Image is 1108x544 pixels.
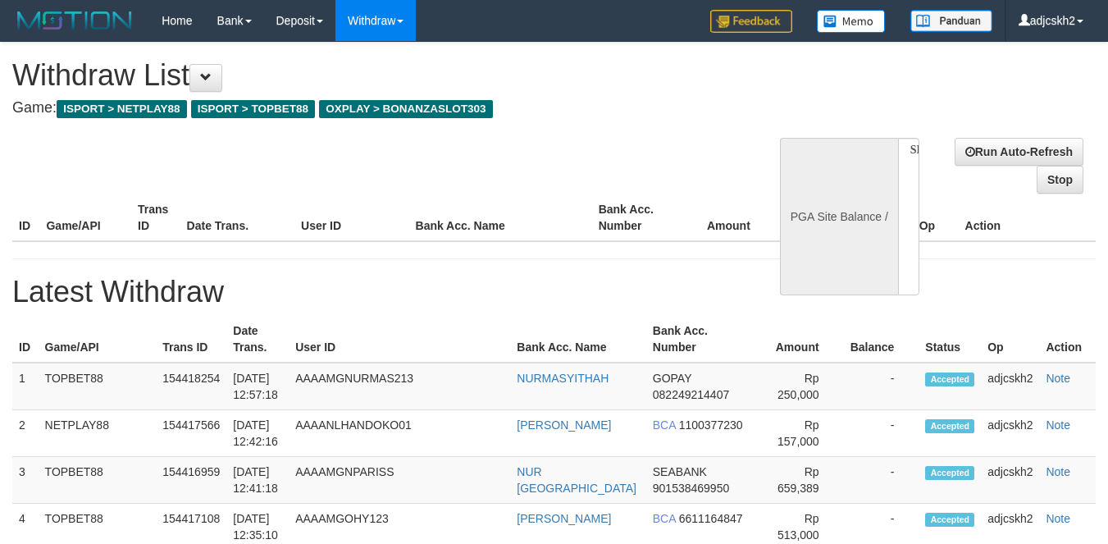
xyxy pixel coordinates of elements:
[39,194,131,241] th: Game/API
[653,372,691,385] span: GOPAY
[226,457,289,504] td: [DATE] 12:41:18
[925,373,974,386] span: Accepted
[517,465,636,495] a: NUR [GEOGRAPHIC_DATA]
[981,316,1039,363] th: Op
[925,419,974,433] span: Accepted
[844,363,919,410] td: -
[925,513,974,527] span: Accepted
[12,59,723,92] h1: Withdraw List
[517,418,611,432] a: [PERSON_NAME]
[710,10,792,33] img: Feedback.jpg
[844,316,919,363] th: Balance
[679,418,743,432] span: 1100377230
[755,410,844,457] td: Rp 157,000
[755,457,844,504] td: Rp 659,389
[12,457,39,504] td: 3
[755,363,844,410] td: Rp 250,000
[981,363,1039,410] td: adjcskh2
[517,372,609,385] a: NURMASYITHAH
[510,316,646,363] th: Bank Acc. Name
[981,410,1039,457] td: adjcskh2
[12,100,723,117] h4: Game:
[289,457,510,504] td: AAAAMGNPARISS
[226,316,289,363] th: Date Trans.
[226,363,289,410] td: [DATE] 12:57:18
[156,410,226,457] td: 154417566
[191,100,315,118] span: ISPORT > TOPBET88
[409,194,592,241] th: Bank Acc. Name
[817,10,886,33] img: Button%20Memo.svg
[226,410,289,457] td: [DATE] 12:42:16
[653,388,729,401] span: 082249214407
[289,363,510,410] td: AAAAMGNURMAS213
[592,194,684,241] th: Bank Acc. Number
[653,512,676,525] span: BCA
[156,363,226,410] td: 154418254
[679,512,743,525] span: 6611164847
[925,466,974,480] span: Accepted
[981,457,1039,504] td: adjcskh2
[780,138,898,295] div: PGA Site Balance /
[12,363,39,410] td: 1
[180,194,294,241] th: Date Trans.
[319,100,493,118] span: OXPLAY > BONANZASLOT303
[919,316,981,363] th: Status
[39,457,157,504] td: TOPBET88
[844,410,919,457] td: -
[156,457,226,504] td: 154416959
[910,10,992,32] img: panduan.png
[1046,418,1070,432] a: Note
[653,482,729,495] span: 901538469950
[12,194,39,241] th: ID
[653,465,707,478] span: SEABANK
[844,457,919,504] td: -
[683,194,775,241] th: Amount
[12,410,39,457] td: 2
[517,512,611,525] a: [PERSON_NAME]
[289,410,510,457] td: AAAANLHANDOKO01
[1039,316,1096,363] th: Action
[1046,465,1070,478] a: Note
[39,363,157,410] td: TOPBET88
[39,316,157,363] th: Game/API
[755,316,844,363] th: Amount
[653,418,676,432] span: BCA
[294,194,408,241] th: User ID
[57,100,187,118] span: ISPORT > NETPLAY88
[959,194,1096,241] th: Action
[12,8,137,33] img: MOTION_logo.png
[156,316,226,363] th: Trans ID
[913,194,959,241] th: Op
[12,316,39,363] th: ID
[646,316,755,363] th: Bank Acc. Number
[775,194,859,241] th: Balance
[12,276,1096,309] h1: Latest Withdraw
[955,138,1083,166] a: Run Auto-Refresh
[289,316,510,363] th: User ID
[1046,512,1070,525] a: Note
[39,410,157,457] td: NETPLAY88
[1046,372,1070,385] a: Note
[131,194,180,241] th: Trans ID
[1037,166,1083,194] a: Stop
